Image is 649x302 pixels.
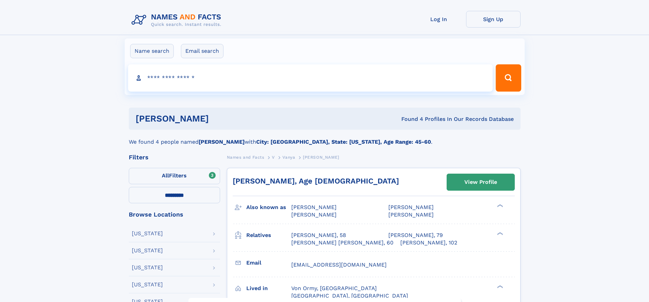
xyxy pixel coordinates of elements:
[282,155,295,160] span: Vanya
[129,154,220,160] div: Filters
[272,153,275,161] a: V
[227,153,264,161] a: Names and Facts
[129,130,521,146] div: We found 4 people named with .
[291,261,387,268] span: [EMAIL_ADDRESS][DOMAIN_NAME]
[400,239,457,247] a: [PERSON_NAME], 102
[291,239,393,247] a: [PERSON_NAME] [PERSON_NAME], 60
[132,282,163,287] div: [US_STATE]
[464,174,497,190] div: View Profile
[388,232,443,239] a: [PERSON_NAME], 79
[246,257,291,269] h3: Email
[388,204,434,210] span: [PERSON_NAME]
[291,211,337,218] span: [PERSON_NAME]
[233,177,399,185] a: [PERSON_NAME], Age [DEMOGRAPHIC_DATA]
[388,211,434,218] span: [PERSON_NAME]
[291,204,337,210] span: [PERSON_NAME]
[128,64,493,92] input: search input
[132,248,163,253] div: [US_STATE]
[181,44,223,58] label: Email search
[129,11,227,29] img: Logo Names and Facts
[132,265,163,270] div: [US_STATE]
[291,232,346,239] a: [PERSON_NAME], 58
[132,231,163,236] div: [US_STATE]
[199,139,245,145] b: [PERSON_NAME]
[496,64,521,92] button: Search Button
[303,155,339,160] span: [PERSON_NAME]
[291,285,377,291] span: Von Ormy, [GEOGRAPHIC_DATA]
[447,174,514,190] a: View Profile
[272,155,275,160] span: V
[282,153,295,161] a: Vanya
[246,202,291,213] h3: Also known as
[495,231,504,236] div: ❯
[466,11,521,28] a: Sign Up
[130,44,174,58] label: Name search
[291,292,408,299] span: [GEOGRAPHIC_DATA], [GEOGRAPHIC_DATA]
[136,114,305,123] h1: [PERSON_NAME]
[256,139,431,145] b: City: [GEOGRAPHIC_DATA], State: [US_STATE], Age Range: 45-60
[495,204,504,208] div: ❯
[129,211,220,218] div: Browse Locations
[129,168,220,184] label: Filters
[162,172,169,179] span: All
[495,284,504,289] div: ❯
[412,11,466,28] a: Log In
[305,115,514,123] div: Found 4 Profiles In Our Records Database
[246,283,291,294] h3: Lived in
[246,229,291,241] h3: Relatives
